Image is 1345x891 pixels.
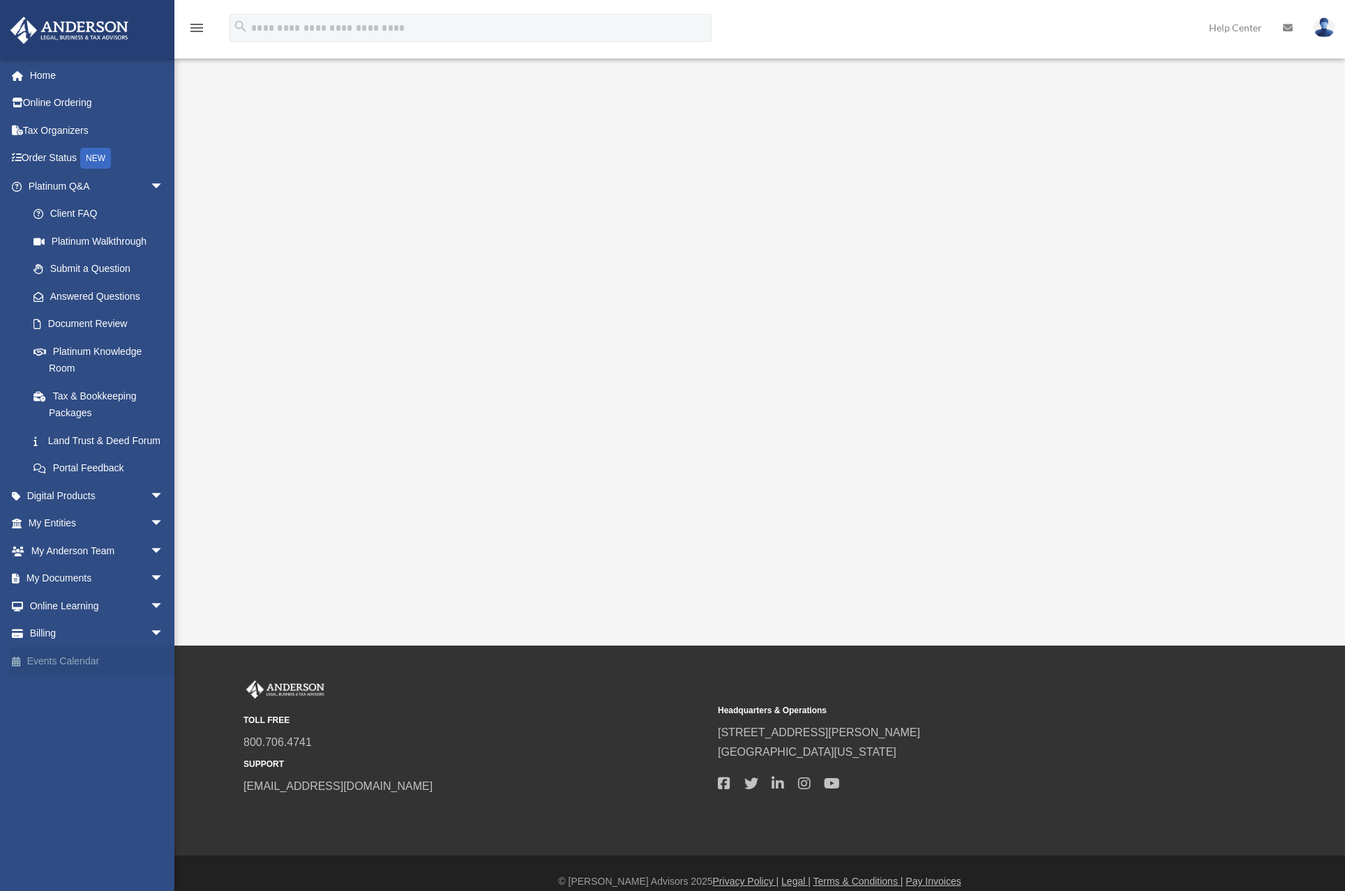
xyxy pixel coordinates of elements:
a: Platinum Knowledge Room [20,337,185,382]
a: Answered Questions [20,282,185,310]
img: Anderson Advisors Platinum Portal [243,680,327,699]
iframe: <span data-mce-type="bookmark" style="display: inline-block; width: 0px; overflow: hidden; line-h... [382,95,1135,513]
a: My Anderson Teamarrow_drop_down [10,537,185,565]
a: Client FAQ [20,200,185,228]
a: menu [188,24,205,36]
a: Tax & Bookkeeping Packages [20,382,185,427]
a: Land Trust & Deed Forum [20,427,185,455]
a: My Entitiesarrow_drop_down [10,510,185,538]
span: arrow_drop_down [150,565,178,593]
span: arrow_drop_down [150,510,178,538]
i: search [233,19,248,34]
a: [EMAIL_ADDRESS][DOMAIN_NAME] [243,780,433,792]
a: Home [10,61,185,89]
a: Document Review [20,310,185,338]
a: Legal | [781,876,811,887]
a: Platinum Walkthrough [20,227,178,255]
a: [GEOGRAPHIC_DATA][US_STATE] [718,746,896,758]
small: TOLL FREE [243,713,708,728]
small: Headquarters & Operations [718,703,1182,718]
a: Tax Organizers [10,116,185,144]
div: © [PERSON_NAME] Advisors 2025 [174,873,1345,890]
img: Anderson Advisors Platinum Portal [6,17,133,44]
div: NEW [80,148,111,169]
span: arrow_drop_down [150,172,178,201]
a: Events Calendar [10,647,185,675]
small: SUPPORT [243,757,708,772]
a: Pay Invoices [906,876,961,887]
span: arrow_drop_down [150,592,178,620]
a: Portal Feedback [20,455,185,482]
a: Order StatusNEW [10,144,185,173]
a: Online Ordering [10,89,185,117]
a: Submit a Question [20,255,185,283]
img: User Pic [1314,17,1335,38]
a: Privacy Policy | [713,876,779,887]
a: Platinum Q&Aarrow_drop_down [10,172,185,200]
span: arrow_drop_down [150,620,178,648]
a: My Documentsarrow_drop_down [10,565,185,593]
a: Digital Productsarrow_drop_down [10,482,185,510]
a: Online Learningarrow_drop_down [10,592,185,620]
a: Billingarrow_drop_down [10,620,185,648]
i: menu [188,20,205,36]
span: arrow_drop_down [150,537,178,565]
a: [STREET_ADDRESS][PERSON_NAME] [718,726,920,738]
a: 800.706.4741 [243,736,312,748]
span: arrow_drop_down [150,482,178,510]
a: Terms & Conditions | [813,876,903,887]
